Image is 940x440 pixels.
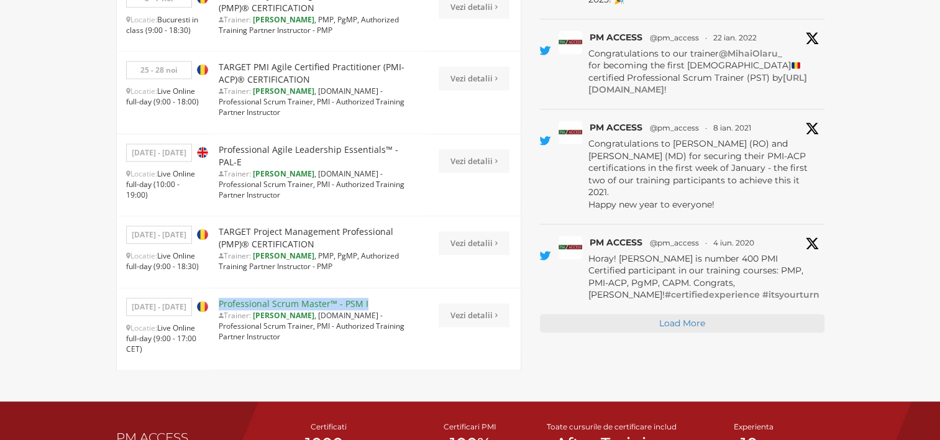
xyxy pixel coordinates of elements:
p: Locatie: [126,250,201,272]
span: Certificati [311,422,347,431]
b: [PERSON_NAME] [253,86,314,96]
span: Trainer: [219,86,251,96]
a: PM ACCESS [590,236,642,249]
a: Vezi detalii [439,66,509,90]
a: Vezi detalii [439,231,509,255]
a: #itsyourturn [762,289,819,300]
a: PM ACCESS [590,31,642,44]
span: · [705,237,707,249]
b: [PERSON_NAME] [253,14,314,25]
a: @pm_access [650,237,699,249]
p: , PMP, PgMP, Authorized Training Partner Instructor - PMP [219,250,418,272]
span: Load More [659,318,705,329]
p: Locatie: [126,14,201,35]
a: Vezi detalii [439,303,509,327]
span: Live Online full-day (10:00 - 19:00) [126,168,195,200]
span: · [705,122,707,134]
a: 8 ian. 2021 [713,123,751,132]
p: Horay! [PERSON_NAME] is number 400 PMI Certified participant in our training courses: PMP, PMI-AC... [588,253,821,301]
span: Toate cursurile de certificare includ [547,422,677,431]
b: [PERSON_NAME] [253,310,314,321]
p: Locatie: [126,323,201,354]
span: Trainer: [219,168,251,179]
b: [PERSON_NAME] [253,250,314,261]
a: Professional Scrum Master™ - PSM I [219,298,368,310]
p: [DATE] - [DATE] [126,226,192,244]
span: Experienta [734,422,773,431]
span: Trainer: [219,14,251,25]
a: 22 ian. 2022 [713,33,757,42]
span: Live Online full-day (9:00 - 18:30) [126,250,199,272]
span: Bucuresti in class (9:00 - 18:30) [126,14,198,35]
p: Congratulations to [PERSON_NAME] (RO) and [PERSON_NAME] (MD) for securing their PMI-ACP certifica... [588,138,821,211]
span: Trainer: [219,310,251,321]
p: , [DOMAIN_NAME] - Professional Scrum Trainer, PMI - Authorized Training Partner Instructor [219,310,418,342]
span: Trainer: [219,250,251,261]
p: 25 - 28 noi [126,61,192,79]
span: · [705,32,707,44]
a: PM ACCESS [590,121,642,134]
p: Congratulations to our trainer for becoming the first [DEMOGRAPHIC_DATA] certified Professional S... [588,48,821,96]
img: Romana [197,229,208,240]
img: 🇷🇴 [792,61,800,70]
a: TARGET Project Management Professional (PMP)® CERTIFICATION [219,226,418,250]
a: @pm_access [650,122,699,134]
a: #certifiedexperience [665,289,760,300]
img: Romana [197,301,208,312]
span: Live Online full-day (9:00 - 17:00 CET) [126,323,196,354]
p: Locatie: [126,168,201,200]
a: @pm_access [650,32,699,44]
a: @MihaiOlaru_ [719,48,782,59]
a: Professional Agile Leadership Essentials™ - PAL-E [219,144,418,168]
img: pm_access [559,30,582,54]
img: pm_access [559,236,582,259]
a: TARGET PMI Agile Certified Practitioner (PMI-ACP)® CERTIFICATION [219,61,418,86]
a: 4 iun. 2020 [713,238,754,247]
a: [URL][DOMAIN_NAME] [588,72,807,96]
a: Vezi detalii [439,149,509,173]
a: Load More [540,314,824,332]
p: [DATE] - [DATE] [126,298,192,316]
p: , PMP, PgMP, Authorized Training Partner Instructor - PMP [219,14,418,35]
span: Certificari PMI [444,422,496,431]
p: Locatie: [126,86,201,107]
p: , [DOMAIN_NAME] - Professional Scrum Trainer, PMI - Authorized Training Partner Instructor [219,168,418,200]
span: Live Online full-day (9:00 - 18:00) [126,86,199,107]
p: [DATE] - [DATE] [126,144,192,162]
b: [PERSON_NAME] [253,168,314,179]
img: pm_access [559,121,582,144]
p: , [DOMAIN_NAME] - Professional Scrum Trainer, PMI - Authorized Training Partner Instructor [219,86,418,117]
img: Engleza [197,147,208,158]
img: Romana [197,64,208,75]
